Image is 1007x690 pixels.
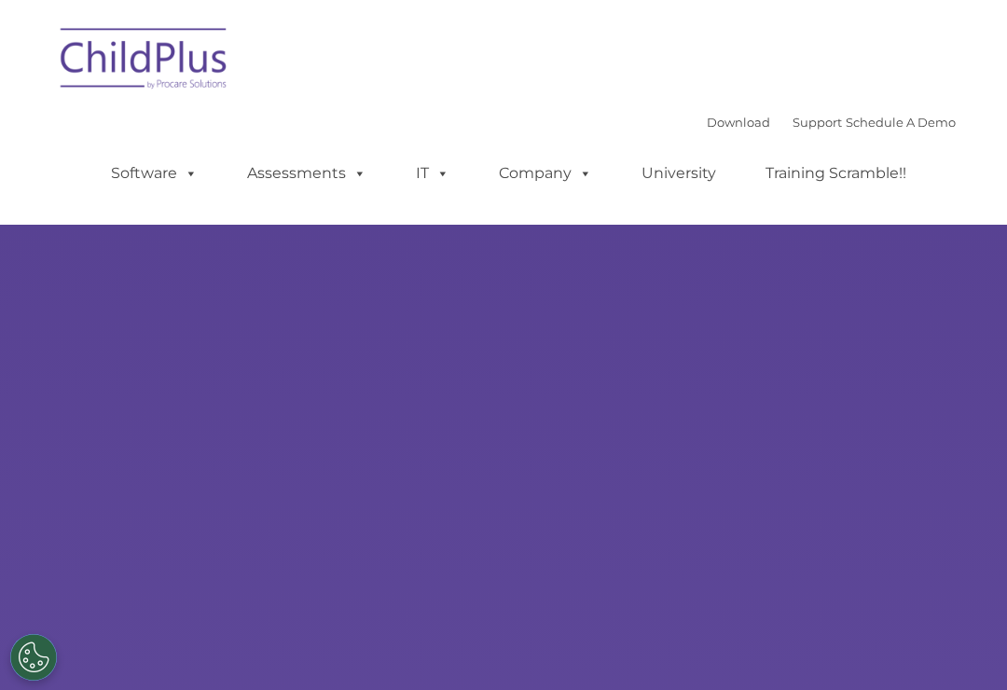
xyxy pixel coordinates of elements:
[623,155,735,192] a: University
[846,115,956,130] a: Schedule A Demo
[228,155,385,192] a: Assessments
[51,15,238,108] img: ChildPlus by Procare Solutions
[480,155,611,192] a: Company
[92,155,216,192] a: Software
[793,115,842,130] a: Support
[10,634,57,681] button: Cookies Settings
[397,155,468,192] a: IT
[707,115,956,130] font: |
[707,115,770,130] a: Download
[747,155,925,192] a: Training Scramble!!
